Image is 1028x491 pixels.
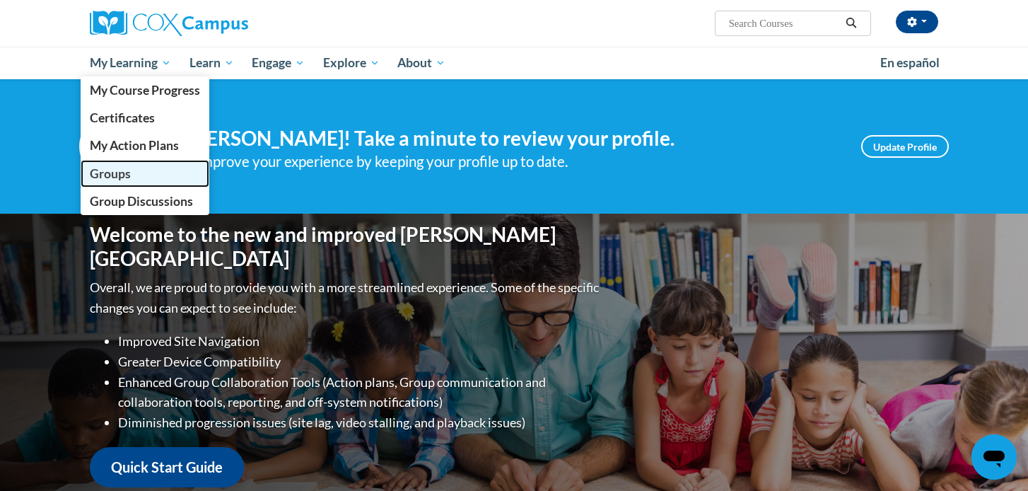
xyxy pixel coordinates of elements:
[252,54,305,71] span: Engage
[189,54,234,71] span: Learn
[81,104,209,132] a: Certificates
[90,83,200,98] span: My Course Progress
[243,47,314,79] a: Engage
[118,412,602,433] li: Diminished progression issues (site lag, video stalling, and playback issues)
[971,434,1017,480] iframe: Button to launch messaging window
[90,138,179,153] span: My Action Plans
[180,47,243,79] a: Learn
[118,331,602,352] li: Improved Site Navigation
[90,166,131,181] span: Groups
[69,47,959,79] div: Main menu
[81,187,209,215] a: Group Discussions
[81,47,180,79] a: My Learning
[841,15,862,32] button: Search
[90,11,248,36] img: Cox Campus
[118,372,602,413] li: Enhanced Group Collaboration Tools (Action plans, Group communication and collaboration tools, re...
[397,54,445,71] span: About
[90,194,193,209] span: Group Discussions
[164,150,840,173] div: Help improve your experience by keeping your profile up to date.
[90,223,602,270] h1: Welcome to the new and improved [PERSON_NAME][GEOGRAPHIC_DATA]
[79,115,143,178] img: Profile Image
[81,160,209,187] a: Groups
[314,47,389,79] a: Explore
[871,48,949,78] a: En español
[880,55,940,70] span: En español
[164,127,840,151] h4: Hi [PERSON_NAME]! Take a minute to review your profile.
[90,277,602,318] p: Overall, we are proud to provide you with a more streamlined experience. Some of the specific cha...
[896,11,938,33] button: Account Settings
[90,11,358,36] a: Cox Campus
[861,135,949,158] a: Update Profile
[389,47,455,79] a: About
[90,54,171,71] span: My Learning
[81,76,209,104] a: My Course Progress
[90,447,244,487] a: Quick Start Guide
[118,352,602,372] li: Greater Device Compatibility
[90,110,155,125] span: Certificates
[323,54,380,71] span: Explore
[728,15,841,32] input: Search Courses
[81,132,209,159] a: My Action Plans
